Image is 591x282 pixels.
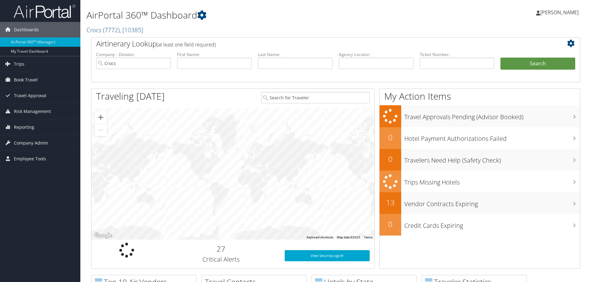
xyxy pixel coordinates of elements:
[96,38,534,49] h2: Airtinerary Lookup
[380,149,580,171] a: 0Travelers Need Help (Safety Check)
[14,72,38,88] span: Book Travel
[404,153,580,165] h3: Travelers Need Help (Safety Check)
[404,131,580,143] h3: Hotel Payment Authorizations Failed
[93,232,113,240] a: Open this area in Google Maps (opens a new window)
[380,132,401,143] h2: 0
[380,154,401,164] h2: 0
[96,90,165,103] h1: Traveling [DATE]
[14,56,24,72] span: Trips
[307,235,333,240] button: Keyboard shortcuts
[14,151,46,167] span: Employee Tools
[258,51,333,58] label: Last Name:
[339,51,414,58] label: Agency Locator:
[177,51,252,58] label: First Name:
[14,119,34,135] span: Reporting
[380,219,401,229] h2: 0
[380,197,401,208] h2: 13
[95,111,107,124] button: Zoom in
[14,88,46,103] span: Travel Approval
[404,110,580,121] h3: Travel Approvals Pending (Advisor Booked)
[167,244,275,254] h2: 27
[380,192,580,214] a: 13Vendor Contracts Expiring
[167,255,275,264] h3: Critical Alerts
[14,104,51,119] span: Risk Management
[96,51,171,58] label: Company - Division:
[93,232,113,240] img: Google
[380,127,580,149] a: 0Hotel Payment Authorizations Failed
[285,250,370,261] a: View SecurityLogic®
[14,4,75,19] img: airportal-logo.png
[540,9,579,16] span: [PERSON_NAME]
[364,236,372,239] a: Terms (opens in new tab)
[500,58,575,70] button: Search
[380,214,580,236] a: 0Credit Cards Expiring
[337,236,360,239] span: Map data ©2025
[536,3,585,22] a: [PERSON_NAME]
[380,105,580,127] a: Travel Approvals Pending (Advisor Booked)
[261,92,370,103] input: Search for Traveler
[380,90,580,103] h1: My Action Items
[14,22,39,37] span: Dashboards
[14,135,48,151] span: Company Admin
[380,171,580,193] a: Trips Missing Hotels
[420,51,495,58] label: Ticket Number:
[404,175,580,187] h3: Trips Missing Hotels
[120,26,143,34] span: , [ 10385 ]
[404,197,580,208] h3: Vendor Contracts Expiring
[87,26,143,34] a: Crocs
[157,41,216,48] span: (at least one field required)
[103,26,120,34] span: ( 7772 )
[87,9,419,22] h1: AirPortal 360™ Dashboard
[404,218,580,230] h3: Credit Cards Expiring
[95,124,107,136] button: Zoom out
